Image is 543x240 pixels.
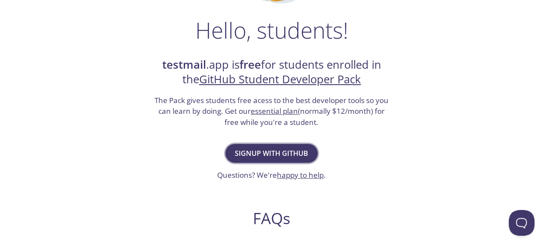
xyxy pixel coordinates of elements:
strong: testmail [162,57,206,72]
a: happy to help [277,170,324,180]
h1: Hello, students! [195,17,348,43]
a: essential plan [251,106,298,116]
h2: FAQs [107,209,437,228]
h3: Questions? We're . [217,170,326,181]
a: GitHub Student Developer Pack [199,72,361,87]
h2: .app is for students enrolled in the [154,58,390,87]
iframe: Help Scout Beacon - Open [509,210,534,236]
strong: free [240,57,261,72]
h3: The Pack gives students free acess to the best developer tools so you can learn by doing. Get our... [154,95,390,128]
span: Signup with GitHub [235,147,308,159]
button: Signup with GitHub [225,144,318,163]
